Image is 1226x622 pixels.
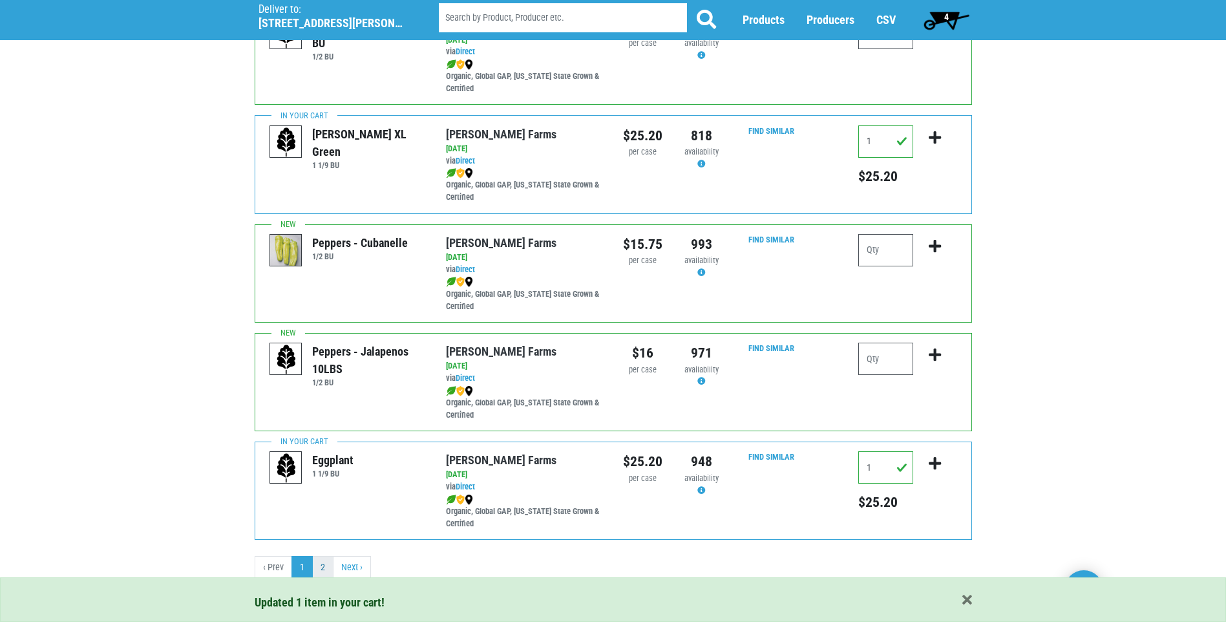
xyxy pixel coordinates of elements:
[684,38,719,48] span: availability
[446,264,603,276] div: via
[446,167,603,204] div: Organic, Global GAP, [US_STATE] State Grown & Certified
[748,452,794,462] a: Find Similar
[446,168,456,178] img: leaf-e5c59151409436ccce96b2ca1b28e03c.png
[623,473,662,485] div: per case
[456,156,475,166] a: Direct
[312,451,354,469] div: Eggplant
[456,373,475,383] a: Direct
[446,236,556,250] a: [PERSON_NAME] Farms
[684,147,719,156] span: availability
[270,343,302,376] img: placeholder-variety-43d6402dacf2d531de610a020419775a.svg
[748,126,794,136] a: Find Similar
[682,146,721,171] div: Availability may be subject to change.
[684,255,719,265] span: availability
[623,38,662,50] div: per case
[446,252,603,264] div: [DATE]
[270,126,302,158] img: placeholder-variety-43d6402dacf2d531de610a020419775a.svg
[270,245,302,256] a: Peppers - Cubanelle
[465,495,473,505] img: map_marker-0e94453035b3232a4d21701695807de9.png
[446,385,603,422] div: Organic, Global GAP, [US_STATE] State Grown & Certified
[465,168,473,178] img: map_marker-0e94453035b3232a4d21701695807de9.png
[446,127,556,141] a: [PERSON_NAME] Farms
[446,276,603,313] div: Organic, Global GAP, [US_STATE] State Grown & Certified
[446,493,603,530] div: Organic, Global GAP, [US_STATE] State Grown & Certified
[456,482,475,491] a: Direct
[456,59,465,70] img: safety-e55c860ca8c00a9c171001a62a92dabd.png
[446,372,603,385] div: via
[623,146,662,158] div: per case
[446,481,603,493] div: via
[446,155,603,167] div: via
[807,14,854,27] a: Producers
[312,252,408,261] h6: 1/2 BU
[944,12,949,22] span: 4
[684,473,719,483] span: availability
[682,451,721,472] div: 948
[312,125,427,160] div: [PERSON_NAME] XL Green
[465,277,473,287] img: map_marker-0e94453035b3232a4d21701695807de9.png
[743,14,785,27] a: Products
[259,16,406,30] h5: [STREET_ADDRESS][PERSON_NAME]
[270,235,302,267] img: thumbnail-0a21d7569dbf8d3013673048c6385dc6.png
[446,59,456,70] img: leaf-e5c59151409436ccce96b2ca1b28e03c.png
[312,469,354,478] h6: 1 1/9 BU
[858,343,913,375] input: Qty
[465,59,473,70] img: map_marker-0e94453035b3232a4d21701695807de9.png
[456,47,475,56] a: Direct
[446,345,556,358] a: [PERSON_NAME] Farms
[623,234,662,255] div: $15.75
[312,556,333,579] a: 2
[446,386,456,396] img: leaf-e5c59151409436ccce96b2ca1b28e03c.png
[446,453,556,467] a: [PERSON_NAME] Farms
[446,143,603,155] div: [DATE]
[312,378,427,387] h6: 1/2 BU
[465,386,473,396] img: map_marker-0e94453035b3232a4d21701695807de9.png
[623,255,662,267] div: per case
[456,264,475,274] a: Direct
[682,473,721,497] div: Availability may be subject to change.
[682,125,721,146] div: 818
[623,125,662,146] div: $25.20
[858,168,913,185] h5: Total price
[446,46,603,58] div: via
[270,452,302,484] img: placeholder-variety-43d6402dacf2d531de610a020419775a.svg
[858,125,913,158] input: Qty
[446,495,456,505] img: leaf-e5c59151409436ccce96b2ca1b28e03c.png
[312,160,427,170] h6: 1 1/9 BU
[439,4,687,33] input: Search by Product, Producer etc.
[918,7,975,33] a: 4
[312,234,408,252] div: Peppers - Cubanelle
[684,365,719,374] span: availability
[456,495,465,505] img: safety-e55c860ca8c00a9c171001a62a92dabd.png
[858,494,913,511] h5: Total price
[748,343,794,353] a: Find Similar
[876,14,896,27] a: CSV
[858,451,913,484] input: Qty
[682,343,721,363] div: 971
[748,235,794,244] a: Find Similar
[858,234,913,266] input: Qty
[446,360,603,372] div: [DATE]
[456,277,465,287] img: safety-e55c860ca8c00a9c171001a62a92dabd.png
[446,277,456,287] img: leaf-e5c59151409436ccce96b2ca1b28e03c.png
[456,168,465,178] img: safety-e55c860ca8c00a9c171001a62a92dabd.png
[623,451,662,472] div: $25.20
[291,556,313,579] a: 1
[255,556,972,579] nav: pager
[623,343,662,363] div: $16
[682,234,721,255] div: 993
[312,52,427,61] h6: 1/2 BU
[255,594,972,611] div: Updated 1 item in your cart!
[456,386,465,396] img: safety-e55c860ca8c00a9c171001a62a92dabd.png
[446,469,603,481] div: [DATE]
[623,364,662,376] div: per case
[333,556,371,579] a: next
[446,58,603,95] div: Organic, Global GAP, [US_STATE] State Grown & Certified
[259,3,406,16] p: Deliver to:
[312,343,427,378] div: Peppers - Jalapenos 10LBS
